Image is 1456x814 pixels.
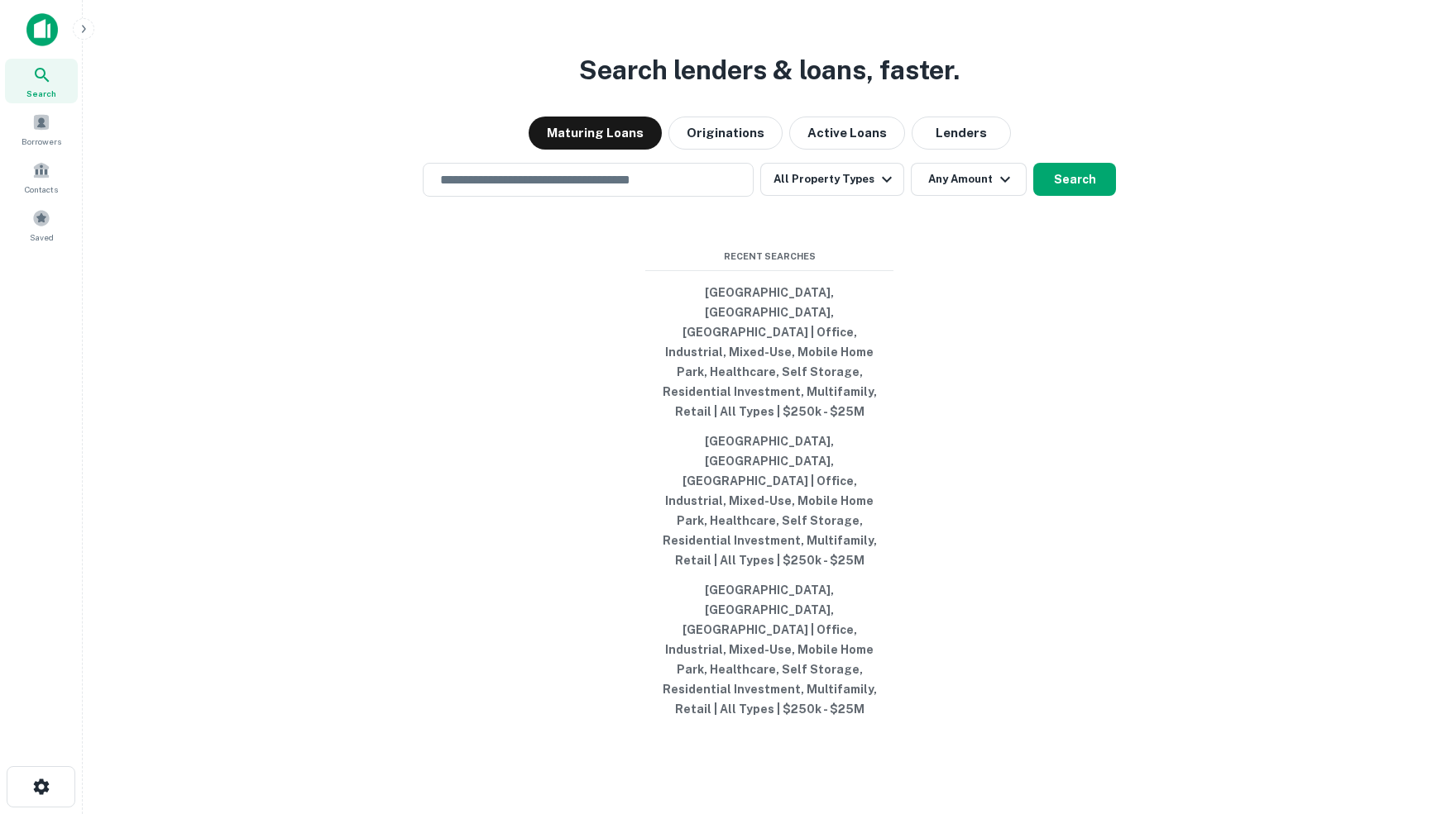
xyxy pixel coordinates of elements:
[26,13,58,46] img: capitalize-icon.png
[645,278,893,426] button: [GEOGRAPHIC_DATA], [GEOGRAPHIC_DATA], [GEOGRAPHIC_DATA] | Office, Industrial, Mixed-Use, Mobile H...
[579,50,960,90] h3: Search lenders & loans, faster.
[760,163,904,196] button: All Property Types
[5,202,78,247] a: Saved
[26,87,56,100] span: Search
[529,117,662,150] button: Maturing Loans
[912,117,1011,150] button: Lenders
[1373,682,1456,761] iframe: Chat Widget
[5,59,78,103] a: Search
[645,575,893,724] button: [GEOGRAPHIC_DATA], [GEOGRAPHIC_DATA], [GEOGRAPHIC_DATA] | Office, Industrial, Mixed-Use, Mobile H...
[5,155,78,199] a: Contacts
[645,250,893,264] span: Recent Searches
[5,107,78,151] a: Borrowers
[911,163,1027,196] button: Any Amount
[25,183,58,196] span: Contacts
[645,426,893,575] button: [GEOGRAPHIC_DATA], [GEOGRAPHIC_DATA], [GEOGRAPHIC_DATA] | Office, Industrial, Mixed-Use, Mobile H...
[30,231,54,244] span: Saved
[789,117,905,150] button: Active Loans
[22,135,61,148] span: Borrowers
[1033,163,1116,196] button: Search
[668,117,783,150] button: Originations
